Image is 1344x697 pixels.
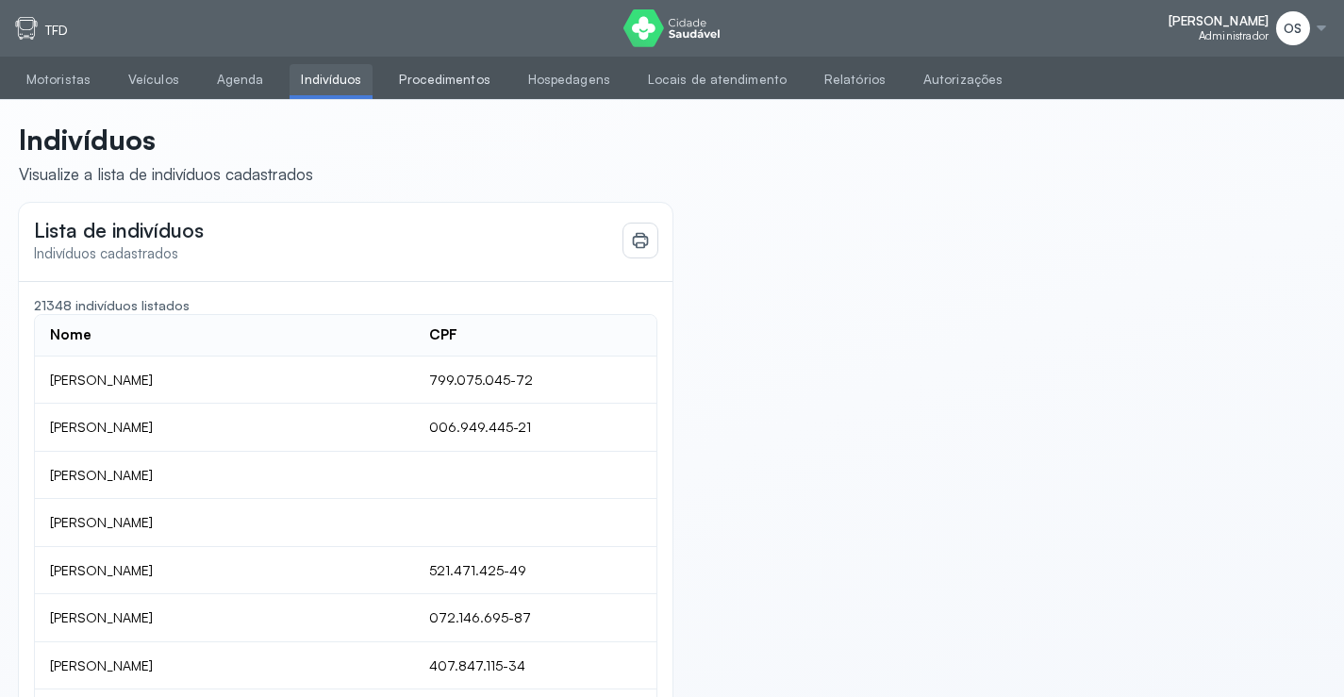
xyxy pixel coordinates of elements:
td: [PERSON_NAME] [35,642,414,690]
div: Nome [50,326,91,344]
div: 21348 indivíduos listados [34,297,657,314]
span: Lista de indivíduos [34,218,204,242]
td: 006.949.445-21 [414,404,656,452]
a: Veículos [117,64,191,95]
p: Indivíduos [19,123,313,157]
p: TFD [45,23,68,39]
a: Locais de atendimento [637,64,798,95]
td: 521.471.425-49 [414,547,656,595]
span: [PERSON_NAME] [1169,13,1269,29]
span: Indivíduos cadastrados [34,244,178,262]
span: Administrador [1199,29,1269,42]
td: [PERSON_NAME] [35,499,414,547]
td: [PERSON_NAME] [35,357,414,405]
td: [PERSON_NAME] [35,547,414,595]
img: tfd.svg [15,17,38,40]
div: CPF [429,326,457,344]
a: Indivíduos [290,64,373,95]
a: Motoristas [15,64,102,95]
span: OS [1284,21,1302,37]
td: 407.847.115-34 [414,642,656,690]
a: Procedimentos [388,64,501,95]
td: [PERSON_NAME] [35,594,414,642]
a: Hospedagens [517,64,622,95]
td: 799.075.045-72 [414,357,656,405]
td: [PERSON_NAME] [35,452,414,500]
a: Agenda [206,64,275,95]
img: logo do Cidade Saudável [623,9,721,47]
td: [PERSON_NAME] [35,404,414,452]
a: Relatórios [813,64,897,95]
a: Autorizações [912,64,1014,95]
td: 072.146.695-87 [414,594,656,642]
div: Visualize a lista de indivíduos cadastrados [19,164,313,184]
